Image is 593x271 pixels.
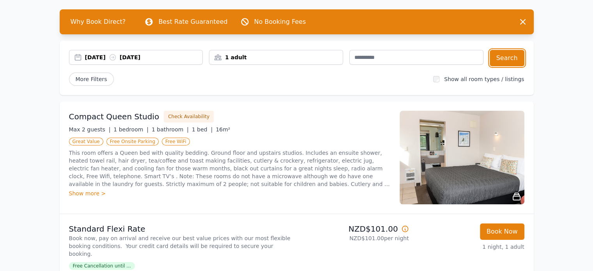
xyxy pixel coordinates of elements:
[164,111,214,122] button: Check Availability
[69,149,390,188] p: This room offers a Queen bed with quality bedding. Ground floor and upstairs studios. Includes an...
[69,223,294,234] p: Standard Flexi Rate
[69,73,114,86] span: More Filters
[106,138,159,145] span: Free Onsite Parking
[69,234,294,258] p: Book now, pay on arrival and receive our best value prices with our most flexible booking conditi...
[64,14,132,30] span: Why Book Direct?
[192,126,212,133] span: 1 bed |
[69,262,135,270] span: Free Cancellation until ...
[85,53,203,61] div: [DATE] [DATE]
[69,126,111,133] span: Max 2 guests |
[480,223,524,240] button: Book Now
[254,17,306,27] p: No Booking Fees
[209,53,343,61] div: 1 adult
[113,126,149,133] span: 1 bedroom |
[444,76,524,82] label: Show all room types / listings
[69,138,103,145] span: Great Value
[69,190,390,197] div: Show more >
[162,138,190,145] span: Free WiFi
[158,17,227,27] p: Best Rate Guaranteed
[300,223,409,234] p: NZD$101.00
[415,243,524,251] p: 1 night, 1 adult
[490,50,524,66] button: Search
[216,126,230,133] span: 16m²
[300,234,409,242] p: NZD$101.00 per night
[69,111,159,122] h3: Compact Queen Studio
[152,126,189,133] span: 1 bathroom |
